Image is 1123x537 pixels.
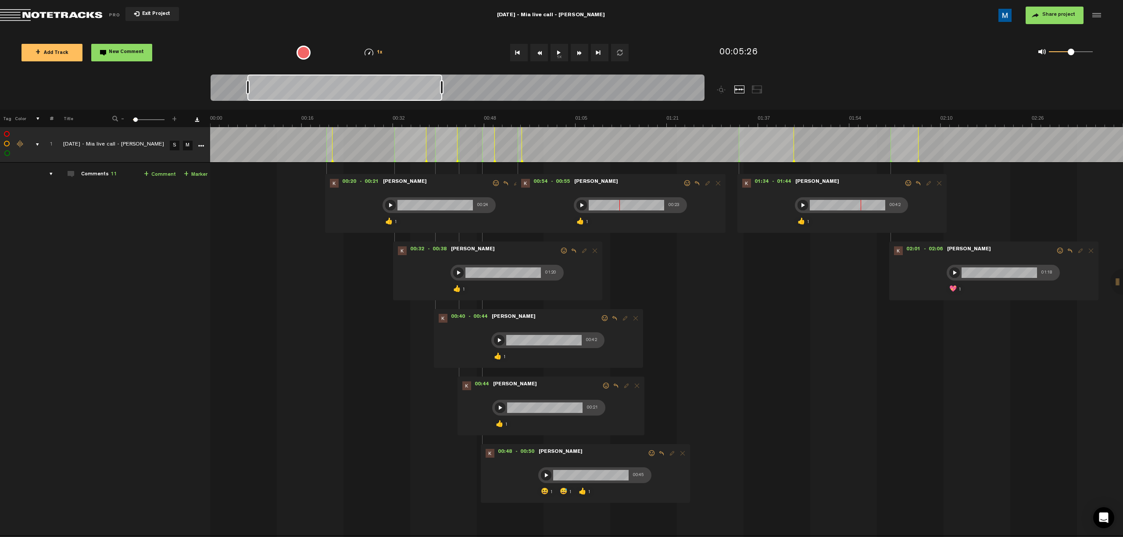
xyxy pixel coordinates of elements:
div: 00:24 [475,202,488,208]
button: New Comment [91,44,152,61]
div: 1x [351,49,396,56]
span: Delete comment [934,180,944,186]
button: Loop [611,44,629,61]
span: Edit comment [667,450,677,456]
span: [PERSON_NAME] [538,449,583,455]
a: Download comments [195,117,199,122]
span: [PERSON_NAME] [946,246,992,252]
span: 00:20 [339,179,360,188]
span: 02:01 [903,246,924,255]
span: [PERSON_NAME] [492,381,538,388]
div: [DATE] - Mia live call - [PERSON_NAME] [497,4,605,26]
td: comments, stamps & drawings [26,127,39,163]
img: ACg8ocIcFQaXaA6mNjY9otu5dz8mY468G7S4BGLOj3OpOv_AxuWwrw=s96-c [398,246,407,255]
button: Share project [1026,7,1084,24]
span: + [144,171,149,178]
span: Edit comment [620,315,630,321]
a: M [183,141,193,150]
div: 00:21 [584,405,598,411]
img: ACg8ocIcFQaXaA6mNjY9otu5dz8mY468G7S4BGLOj3OpOv_AxuWwrw=s96-c [894,246,903,255]
button: Rewind [530,44,548,61]
span: 11 [111,172,117,177]
div: 01:18 [1039,270,1052,276]
div: Open Intercom Messenger [1093,507,1114,528]
button: Fast Forward [571,44,588,61]
span: - 00:21 [360,179,382,188]
p: 1 [568,487,573,497]
p: 1 [957,284,962,295]
p: 1 [504,419,509,430]
a: Comment [144,170,176,180]
button: Go to end [591,44,608,61]
span: 00:48 [494,449,515,458]
span: Reply to comment [913,180,923,186]
th: Title [54,110,100,127]
span: New Comment [109,50,144,55]
td: Click to change the order number 1 [39,127,53,163]
a: S [170,141,179,150]
span: - 00:55 [551,179,573,188]
p: 👍 [384,217,393,227]
span: Share project [1042,12,1075,18]
span: 00:44 [471,381,492,390]
span: Edit comment [702,180,713,186]
span: Edit comment [923,180,934,186]
span: Delete comment [1086,248,1096,254]
span: Delete comment [590,248,600,254]
p: 👍 [578,487,587,497]
p: 👍 [576,217,584,227]
span: - [119,115,126,120]
span: + [36,49,40,56]
td: comments [39,163,53,536]
span: Add Track [36,51,68,56]
span: - 00:38 [428,246,450,255]
img: ACg8ocIOPGZ1nKnWlqfV2KHzdBwKpzbn0O8gjjJSz20JjGHmvKzplw=s96-c [998,9,1012,22]
span: Delete comment [713,180,723,186]
span: Edit comment [511,180,522,186]
p: 👍 [797,217,805,227]
div: Click to edit the title [63,141,177,149]
span: [PERSON_NAME] [794,179,840,185]
span: 00:40 [447,314,469,323]
img: ACg8ocIcFQaXaA6mNjY9otu5dz8mY468G7S4BGLOj3OpOv_AxuWwrw=s96-c [330,179,339,188]
div: Comments [81,171,117,178]
th: Color [13,110,26,127]
span: Reply to comment [1065,248,1075,254]
span: Reply to comment [609,315,620,321]
span: Delete comment [677,450,688,456]
span: [PERSON_NAME] [382,179,428,185]
p: 👍 [493,352,502,362]
span: Edit comment [621,383,632,389]
span: [PERSON_NAME] [450,246,496,252]
p: 1 [587,487,592,497]
span: Reply to comment [656,450,667,456]
div: [DATE] - Mia live call - [PERSON_NAME] [367,4,734,26]
img: ACg8ocIcFQaXaA6mNjY9otu5dz8mY468G7S4BGLOj3OpOv_AxuWwrw=s96-c [462,381,471,390]
span: [PERSON_NAME] [573,179,619,185]
button: Exit Project [125,7,179,21]
span: 01:34 [751,179,772,188]
div: comments, stamps & drawings [27,140,41,149]
div: 00:23 [666,202,680,208]
span: - 00:50 [515,449,538,458]
span: Exit Project [139,12,170,17]
th: # [40,110,54,127]
span: [PERSON_NAME] [491,314,536,320]
img: ACg8ocIcFQaXaA6mNjY9otu5dz8mY468G7S4BGLOj3OpOv_AxuWwrw=s96-c [486,449,494,458]
p: 😆 [540,487,549,497]
button: +Add Track [21,44,82,61]
img: ACg8ocIcFQaXaA6mNjY9otu5dz8mY468G7S4BGLOj3OpOv_AxuWwrw=s96-c [521,179,530,188]
div: {{ tooltip_message }} [297,46,311,60]
p: 1 [502,352,507,362]
p: 😅 [559,487,568,497]
img: speedometer.svg [365,49,373,56]
span: Reply to comment [611,383,621,389]
td: Click to edit the title [DATE] - Mia live call - [PERSON_NAME] [53,127,167,163]
span: Edit comment [1075,248,1086,254]
img: ACg8ocIcFQaXaA6mNjY9otu5dz8mY468G7S4BGLOj3OpOv_AxuWwrw=s96-c [742,179,751,188]
div: Click to change the order number [41,141,54,149]
div: 00:45 [630,472,644,478]
span: - 01:44 [772,179,794,188]
p: 1 [584,217,590,227]
button: Go to beginning [510,44,528,61]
